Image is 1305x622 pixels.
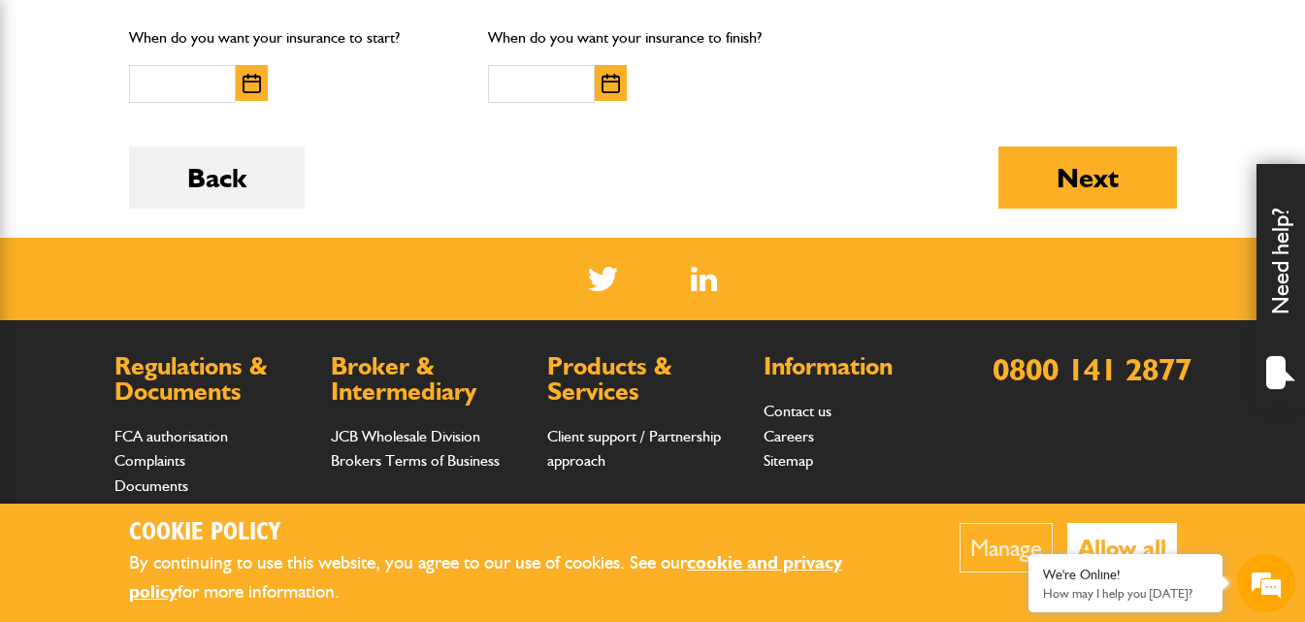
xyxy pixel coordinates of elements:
[114,476,188,495] a: Documents
[129,551,842,604] a: cookie and privacy policy
[114,451,185,470] a: Complaints
[488,25,818,50] p: When do you want your insurance to finish?
[331,451,500,470] a: Brokers Terms of Business
[129,25,459,50] p: When do you want your insurance to start?
[764,402,832,420] a: Contact us
[1256,164,1305,407] div: Need help?
[331,354,528,404] h2: Broker & Intermediary
[547,354,744,404] h2: Products & Services
[114,427,228,445] a: FCA authorisation
[588,267,618,291] img: Twitter
[25,180,354,222] input: Enter your last name
[960,523,1053,573] button: Manage
[764,427,814,445] a: Careers
[101,109,326,134] div: Chat with us now
[764,354,961,379] h2: Information
[1067,523,1177,573] button: Allow all
[318,10,365,56] div: Minimize live chat window
[25,237,354,279] input: Enter your email address
[331,427,480,445] a: JCB Wholesale Division
[114,354,311,404] h2: Regulations & Documents
[264,483,352,509] em: Start Chat
[1043,586,1208,601] p: How may I help you today?
[243,74,261,93] img: Choose date
[129,518,900,548] h2: Cookie Policy
[33,108,82,135] img: d_20077148190_company_1631870298795_20077148190
[129,548,900,607] p: By continuing to use this website, you agree to our use of cookies. See our for more information.
[602,74,620,93] img: Choose date
[25,294,354,337] input: Enter your phone number
[691,267,717,291] img: Linked In
[764,451,813,470] a: Sitemap
[129,147,305,209] button: Back
[998,147,1177,209] button: Next
[691,267,717,291] a: LinkedIn
[547,427,721,471] a: Client support / Partnership approach
[1043,567,1208,583] div: We're Online!
[25,351,354,467] textarea: Type your message and hit 'Enter'
[993,350,1191,388] a: 0800 141 2877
